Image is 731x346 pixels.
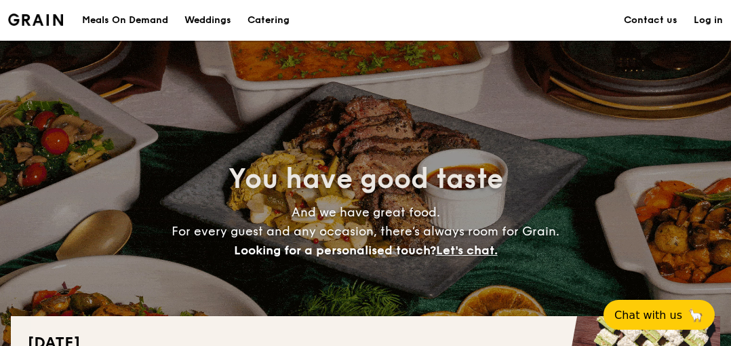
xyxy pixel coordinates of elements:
[8,14,63,26] a: Logotype
[172,205,559,258] span: And we have great food. For every guest and any occasion, there’s always room for Grain.
[688,307,704,323] span: 🦙
[614,309,682,322] span: Chat with us
[234,243,436,258] span: Looking for a personalised touch?
[436,243,498,258] span: Let's chat.
[229,163,503,195] span: You have good taste
[8,14,63,26] img: Grain
[604,300,715,330] button: Chat with us🦙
